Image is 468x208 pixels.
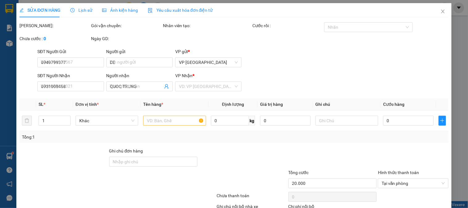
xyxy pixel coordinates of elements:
[260,102,283,107] span: Giá trị hàng
[378,170,419,175] label: Hình thức thanh toán
[288,170,309,175] span: Tổng cước
[37,72,104,79] div: SĐT Người Nhận
[102,8,106,12] span: picture
[439,116,446,126] button: plus
[19,35,90,42] div: Chưa cước :
[222,102,244,107] span: Định lượng
[382,179,445,188] span: Tại văn phòng
[253,22,323,29] div: Cước rồi :
[439,118,446,123] span: plus
[70,8,92,13] span: Lịch sử
[179,58,238,67] span: VP Hà Tiên
[143,102,163,107] span: Tên hàng
[19,22,90,29] div: [PERSON_NAME]:
[91,22,162,29] div: Gói vận chuyển:
[313,98,381,110] th: Ghi chú
[106,72,173,79] div: Người nhận
[441,9,445,14] span: close
[106,48,173,55] div: Người gửi
[164,84,169,89] span: user-add
[249,116,255,126] span: kg
[39,102,43,107] span: SL
[216,192,288,203] div: Chưa thanh toán
[148,8,213,13] span: Yêu cầu xuất hóa đơn điện tử
[109,157,198,167] input: Ghi chú đơn hàng
[102,8,138,13] span: Ảnh kiện hàng
[22,134,181,140] div: Tổng: 1
[434,3,452,20] button: Close
[163,22,251,29] div: Nhân viên tạo:
[143,116,206,126] input: VD: Bàn, Ghế
[175,48,242,55] div: VP gửi
[70,8,75,12] span: clock-circle
[109,148,143,153] label: Ghi chú đơn hàng
[79,116,135,125] span: Khác
[19,8,24,12] span: edit
[76,102,99,107] span: Đơn vị tính
[316,116,378,126] input: Ghi Chú
[37,48,104,55] div: SĐT Người Gửi
[43,36,46,41] b: 0
[19,8,60,13] span: SỬA ĐƠN HÀNG
[383,102,404,107] span: Cước hàng
[22,116,32,126] button: delete
[91,35,162,42] div: Ngày GD:
[148,8,153,13] img: icon
[175,73,193,78] span: VP Nhận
